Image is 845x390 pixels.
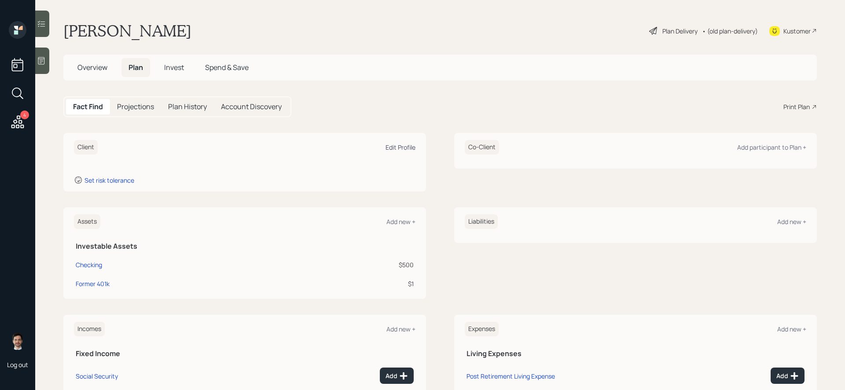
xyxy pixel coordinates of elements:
[304,279,414,288] div: $1
[783,26,811,36] div: Kustomer
[380,368,414,384] button: Add
[465,214,498,229] h6: Liabilities
[465,322,499,336] h6: Expenses
[63,21,191,40] h1: [PERSON_NAME]
[386,143,415,151] div: Edit Profile
[221,103,282,111] h5: Account Discovery
[737,143,806,151] div: Add participant to Plan +
[467,350,805,358] h5: Living Expenses
[76,279,110,288] div: Former 401k
[76,350,414,358] h5: Fixed Income
[776,372,799,380] div: Add
[117,103,154,111] h5: Projections
[465,140,499,155] h6: Co-Client
[386,217,415,226] div: Add new +
[73,103,103,111] h5: Fact Find
[467,372,555,380] div: Post Retirement Living Expense
[76,242,414,250] h5: Investable Assets
[783,102,810,111] div: Print Plan
[662,26,698,36] div: Plan Delivery
[777,325,806,333] div: Add new +
[76,372,118,380] div: Social Security
[77,63,107,72] span: Overview
[168,103,207,111] h5: Plan History
[74,140,98,155] h6: Client
[702,26,758,36] div: • (old plan-delivery)
[84,176,134,184] div: Set risk tolerance
[164,63,184,72] span: Invest
[777,217,806,226] div: Add new +
[129,63,143,72] span: Plan
[20,110,29,119] div: 4
[7,361,28,369] div: Log out
[74,214,100,229] h6: Assets
[386,372,408,380] div: Add
[386,325,415,333] div: Add new +
[9,332,26,350] img: jonah-coleman-headshot.png
[771,368,805,384] button: Add
[74,322,105,336] h6: Incomes
[76,260,102,269] div: Checking
[304,260,414,269] div: $500
[205,63,249,72] span: Spend & Save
